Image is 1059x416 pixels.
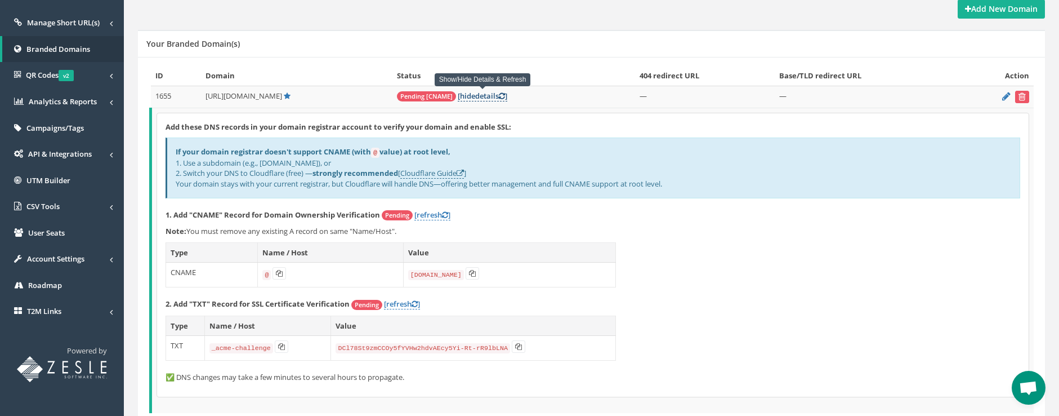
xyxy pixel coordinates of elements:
img: T2M URL Shortener powered by Zesle Software Inc. [17,356,107,382]
span: v2 [59,70,74,81]
a: [refresh] [384,299,420,309]
b: Note: [166,226,186,236]
span: hide [460,91,475,101]
div: Show/Hide Details & Refresh [435,73,531,86]
td: 1655 [151,86,202,108]
strong: Add New Domain [965,3,1038,14]
span: Branded Domains [26,44,90,54]
td: CNAME [166,263,258,287]
th: Domain [201,66,392,86]
a: Cloudflare Guide [400,168,464,179]
code: _acme-challenge [209,343,273,353]
span: Manage Short URL(s) [27,17,100,28]
td: — [635,86,775,108]
span: User Seats [28,228,65,238]
strong: 1. Add "CNAME" Record for Domain Ownership Verification [166,210,380,220]
a: [hidedetails] [458,91,507,101]
code: @ [371,148,379,158]
th: Type [166,316,205,336]
code: DCl78St9zmCCOy5fYVHw2hdvAEcy5Yi-Rt-rR9lbLNA [336,343,510,353]
strong: Add these DNS records in your domain registrar account to verify your domain and enable SSL: [166,122,511,132]
span: Campaigns/Tags [26,123,84,133]
span: Powered by [67,346,107,356]
div: 1. Use a subdomain (e.g., [DOMAIN_NAME]), or 2. Switch your DNS to Cloudflare (free) — [ ] Your d... [166,138,1020,198]
p: ✅ DNS changes may take a few minutes to several hours to propagate. [166,372,1020,383]
th: Value [403,242,615,263]
code: [DOMAIN_NAME] [408,270,464,280]
span: Roadmap [28,280,62,290]
span: [URL][DOMAIN_NAME] [205,91,282,101]
td: — [775,86,960,108]
span: UTM Builder [26,175,70,185]
b: strongly recommended [312,168,398,178]
strong: 2. Add "TXT" Record for SSL Certificate Verification [166,299,350,309]
span: Account Settings [27,254,84,264]
span: CSV Tools [26,201,60,211]
a: [refresh] [414,210,450,220]
th: Value [331,316,616,336]
th: Name / Host [204,316,331,336]
b: If your domain registrar doesn't support CNAME (with value) at root level, [176,147,450,157]
span: Pending [CNAME] [397,91,456,101]
a: Default [284,91,291,101]
code: @ [262,270,271,280]
p: You must remove any existing A record on same "Name/Host". [166,226,1020,237]
span: Pending [351,300,382,310]
th: Status [392,66,635,86]
span: Pending [382,210,413,220]
th: Base/TLD redirect URL [775,66,960,86]
th: Action [960,66,1034,86]
th: 404 redirect URL [635,66,775,86]
div: Open chat [1012,371,1045,405]
span: API & Integrations [28,149,92,159]
td: TXT [166,336,205,361]
h5: Your Branded Domain(s) [146,39,240,48]
span: T2M Links [27,306,61,316]
th: Name / Host [258,242,403,263]
th: ID [151,66,202,86]
span: Analytics & Reports [29,96,97,107]
th: Type [166,242,258,263]
span: QR Codes [26,70,74,80]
